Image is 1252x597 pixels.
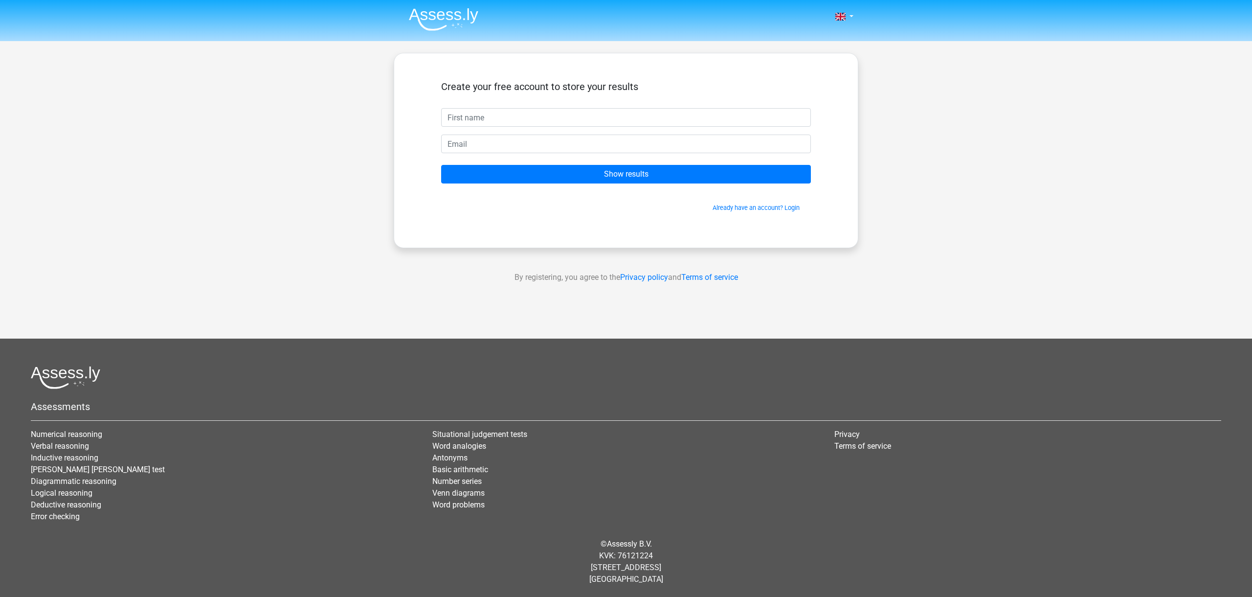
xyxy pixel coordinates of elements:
[432,430,527,439] a: Situational judgement tests
[713,204,800,211] a: Already have an account? Login
[834,441,891,451] a: Terms of service
[834,430,860,439] a: Privacy
[31,401,1221,413] h5: Assessments
[31,512,80,521] a: Error checking
[31,441,89,451] a: Verbal reasoning
[31,477,116,486] a: Diagrammatic reasoning
[441,165,811,184] input: Show results
[432,453,468,462] a: Antonyms
[607,539,652,549] a: Assessly B.V.
[432,441,486,451] a: Word analogies
[31,430,102,439] a: Numerical reasoning
[23,530,1229,593] div: © KVK: 76121224 [STREET_ADDRESS] [GEOGRAPHIC_DATA]
[441,135,811,153] input: Email
[31,453,98,462] a: Inductive reasoning
[432,465,488,474] a: Basic arithmetic
[441,81,811,92] h5: Create your free account to store your results
[681,273,738,282] a: Terms of service
[31,488,92,498] a: Logical reasoning
[432,500,485,509] a: Word problems
[409,8,478,31] img: Assessly
[31,366,100,389] img: Assessly logo
[432,488,485,498] a: Venn diagrams
[441,108,811,127] input: First name
[620,273,668,282] a: Privacy policy
[31,465,165,474] a: [PERSON_NAME] [PERSON_NAME] test
[31,500,101,509] a: Deductive reasoning
[432,477,482,486] a: Number series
